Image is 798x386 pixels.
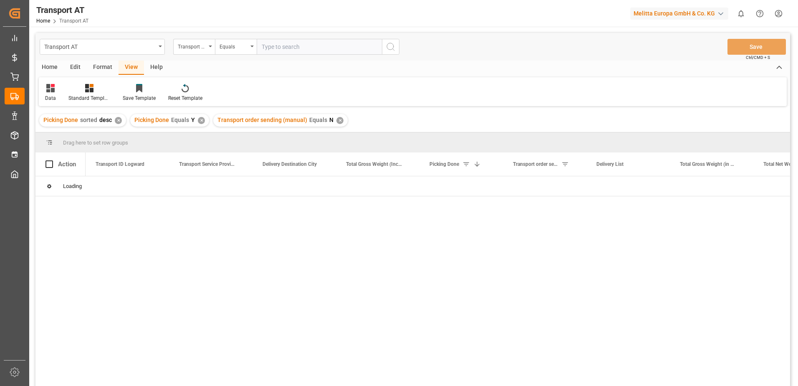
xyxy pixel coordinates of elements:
[263,161,317,167] span: Delivery Destination City
[336,117,343,124] div: ✕
[346,161,402,167] span: Total Gross Weight (Including Pallets' Weight)
[309,117,327,123] span: Equals
[58,160,76,168] div: Action
[630,5,732,21] button: Melitta Europa GmbH & Co. KG
[43,117,78,123] span: Picking Done
[99,117,112,123] span: desc
[63,140,128,146] span: Drag here to set row groups
[257,39,382,55] input: Type to search
[87,61,119,75] div: Format
[382,39,399,55] button: search button
[178,41,206,51] div: Transport Service Provider
[68,94,110,102] div: Standard Templates
[168,94,202,102] div: Reset Template
[732,4,750,23] button: show 0 new notifications
[596,161,624,167] span: Delivery List
[115,117,122,124] div: ✕
[191,117,195,123] span: Y
[80,117,97,123] span: sorted
[96,161,144,167] span: Transport ID Logward
[144,61,169,75] div: Help
[750,4,769,23] button: Help Center
[63,183,82,189] span: Loading
[44,41,156,51] div: Transport AT
[36,4,88,16] div: Transport AT
[513,161,558,167] span: Transport order sending (manual)
[630,8,728,20] div: Melitta Europa GmbH & Co. KG
[746,54,770,61] span: Ctrl/CMD + S
[220,41,248,51] div: Equals
[680,161,736,167] span: Total Gross Weight (in KG)
[36,18,50,24] a: Home
[198,117,205,124] div: ✕
[215,39,257,55] button: open menu
[35,61,64,75] div: Home
[64,61,87,75] div: Edit
[727,39,786,55] button: Save
[171,117,189,123] span: Equals
[134,117,169,123] span: Picking Done
[429,161,459,167] span: Picking Done
[173,39,215,55] button: open menu
[217,117,307,123] span: Transport order sending (manual)
[123,94,156,102] div: Save Template
[40,39,165,55] button: open menu
[45,94,56,102] div: Data
[179,161,235,167] span: Transport Service Provider
[329,117,333,123] span: N
[119,61,144,75] div: View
